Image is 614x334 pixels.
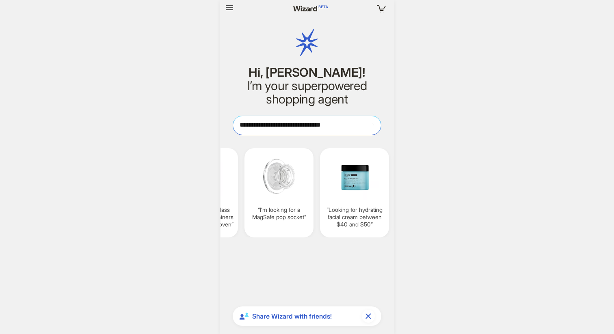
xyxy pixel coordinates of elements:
q: Looking for hydrating facial cream between $40 and $50 [323,206,386,228]
div: I’m looking for a MagSafe pop socket [244,148,313,237]
div: Looking for hydrating facial cream between $40 and $50 [320,148,389,237]
span: Share Wizard with friends! [252,312,359,321]
div: Share Wizard with friends! [233,306,381,326]
img: Looking%20for%20hydrating%20facial%20cream%20between%2040%20and%2050-cd94efd8.png [323,153,386,200]
h2: I’m your superpowered shopping agent [233,79,381,106]
img: I'm%20looking%20for%20a%20MagSafe%20pop%20socket-66ee9958.png [248,153,310,200]
h1: Hi, [PERSON_NAME]! [233,66,381,79]
q: I’m looking for a MagSafe pop socket [248,206,310,221]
